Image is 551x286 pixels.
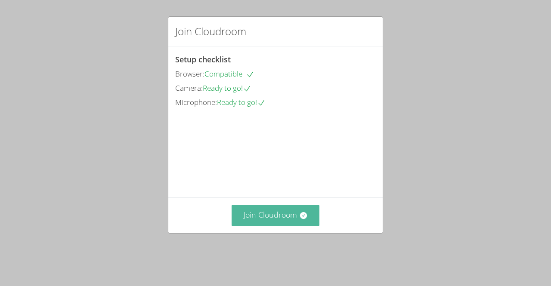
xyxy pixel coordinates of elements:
span: Camera: [175,83,203,93]
h2: Join Cloudroom [175,24,246,39]
span: Compatible [204,69,254,79]
span: Ready to go! [217,97,266,107]
span: Setup checklist [175,54,231,65]
button: Join Cloudroom [232,205,320,226]
span: Microphone: [175,97,217,107]
span: Browser: [175,69,204,79]
span: Ready to go! [203,83,251,93]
